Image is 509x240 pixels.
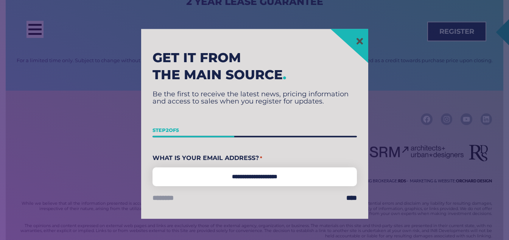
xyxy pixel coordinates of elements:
[176,127,179,133] span: 5
[283,67,286,83] span: .
[153,91,357,105] p: Be the first to receive the latest news, pricing information and access to sales when you registe...
[153,49,357,83] h2: Get it from the main source
[153,125,357,136] p: Step of
[166,127,169,133] span: 2
[153,153,357,165] label: What Is Your Email Address?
